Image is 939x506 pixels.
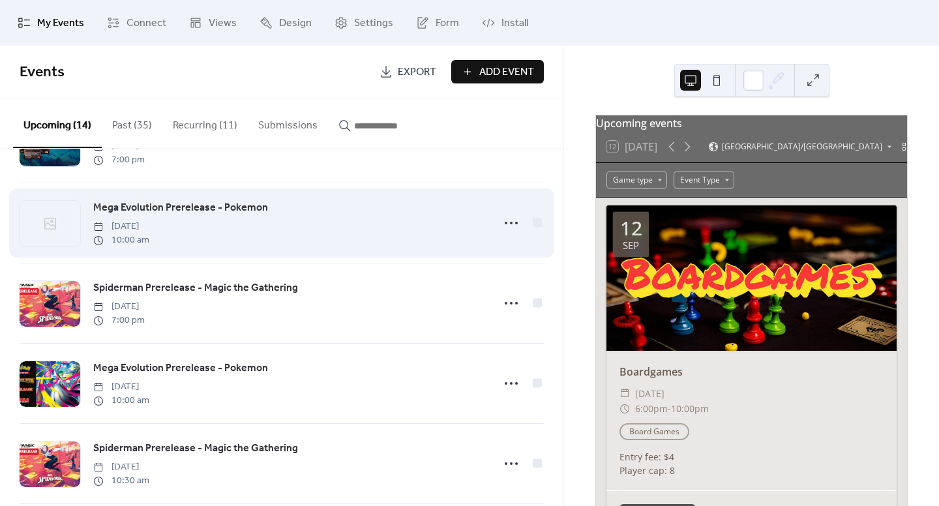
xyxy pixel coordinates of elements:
button: Submissions [248,98,328,147]
span: Form [436,16,459,31]
span: My Events [37,16,84,31]
span: 7:00 pm [93,153,145,167]
span: [DATE] [93,460,149,474]
div: Upcoming events [596,115,907,131]
a: Mega Evolution Prerelease - Pokemon [93,360,268,377]
span: [GEOGRAPHIC_DATA]/[GEOGRAPHIC_DATA] [722,143,882,151]
span: Design [279,16,312,31]
span: [DATE] [93,300,145,314]
a: Design [250,5,321,40]
span: 6:00pm [635,401,668,417]
button: Upcoming (14) [13,98,102,148]
span: [DATE] [93,220,149,233]
span: Settings [354,16,393,31]
a: Spiderman Prerelease - Magic the Gathering [93,280,298,297]
span: - [668,401,671,417]
button: Recurring (11) [162,98,248,147]
span: 7:00 pm [93,314,145,327]
span: [DATE] [93,380,149,394]
span: Install [501,16,528,31]
span: Spiderman Prerelease - Magic the Gathering [93,280,298,296]
span: [DATE] [635,386,664,402]
a: Spiderman Prerelease - Magic the Gathering [93,440,298,457]
a: Install [472,5,538,40]
div: Boardgames [606,364,897,379]
span: Views [209,16,237,31]
div: 12 [620,218,642,238]
a: My Events [8,5,94,40]
div: Sep [623,241,639,250]
span: Mega Evolution Prerelease - Pokemon [93,361,268,376]
div: ​ [619,386,630,402]
span: Spiderman Prerelease - Magic the Gathering [93,441,298,456]
span: 10:30 am [93,474,149,488]
a: Form [406,5,469,40]
a: Connect [97,5,176,40]
span: Events [20,58,65,87]
span: Export [398,65,436,80]
button: Add Event [451,60,544,83]
div: ​ [619,401,630,417]
span: Add Event [479,65,534,80]
span: 10:00pm [671,401,709,417]
a: Settings [325,5,403,40]
span: 10:00 am [93,394,149,408]
span: Connect [127,16,166,31]
button: Past (35) [102,98,162,147]
span: 10:00 am [93,233,149,247]
a: Export [370,60,446,83]
a: Views [179,5,246,40]
div: Entry fee: $4 Player cap: 8 [606,450,897,477]
a: Mega Evolution Prerelease - Pokemon [93,200,268,216]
